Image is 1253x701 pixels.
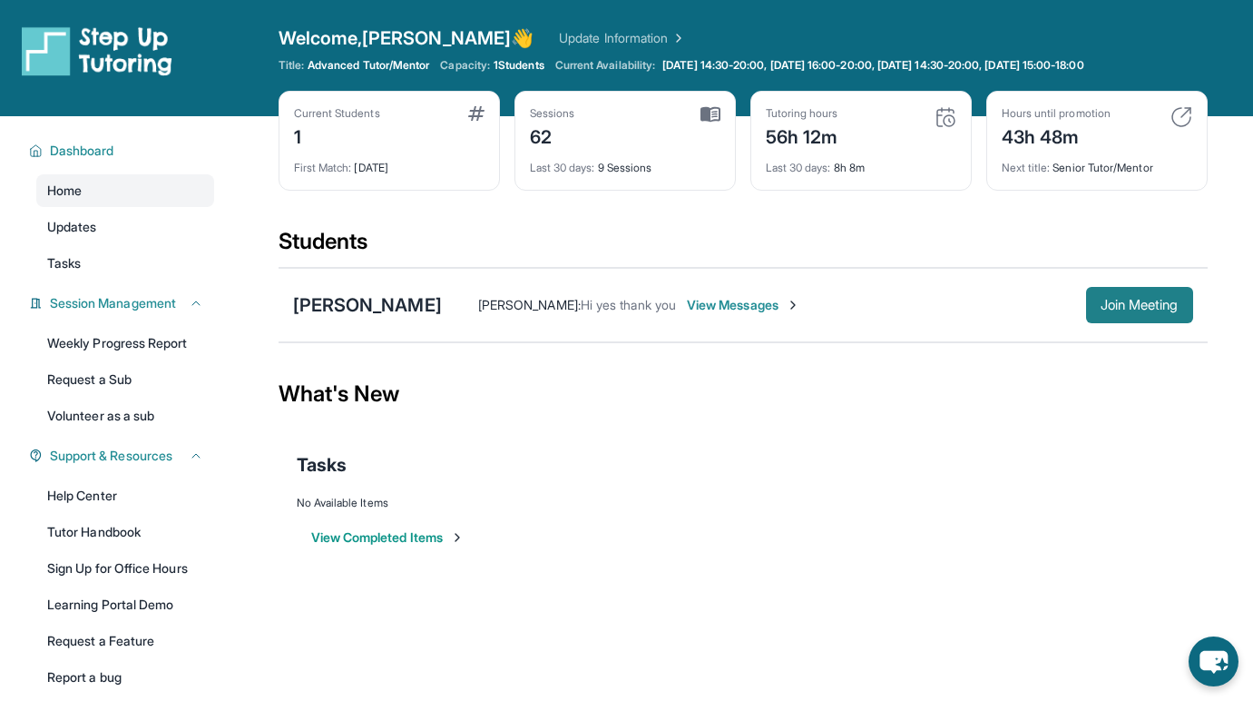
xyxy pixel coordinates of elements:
[494,58,544,73] span: 1 Students
[47,254,81,272] span: Tasks
[36,211,214,243] a: Updates
[581,297,676,312] span: Hi yes thank you
[36,516,214,548] a: Tutor Handbook
[43,447,203,465] button: Support & Resources
[1002,150,1192,175] div: Senior Tutor/Mentor
[559,29,686,47] a: Update Information
[279,25,534,51] span: Welcome, [PERSON_NAME] 👋
[530,106,575,121] div: Sessions
[700,106,720,123] img: card
[935,106,956,128] img: card
[659,58,1087,73] a: [DATE] 14:30-20:00, [DATE] 16:00-20:00, [DATE] 14:30-20:00, [DATE] 15:00-18:00
[468,106,485,121] img: card
[1002,121,1111,150] div: 43h 48m
[1170,106,1192,128] img: card
[50,294,176,312] span: Session Management
[311,528,465,547] button: View Completed Items
[36,625,214,657] a: Request a Feature
[1086,287,1193,323] button: Join Meeting
[294,121,380,150] div: 1
[766,121,838,150] div: 56h 12m
[1002,106,1111,121] div: Hours until promotion
[36,479,214,512] a: Help Center
[1189,637,1238,686] button: chat-button
[279,227,1208,267] div: Students
[43,142,203,160] button: Dashboard
[766,106,838,121] div: Tutoring hours
[530,161,595,174] span: Last 30 days :
[36,327,214,360] a: Weekly Progress Report
[36,247,214,280] a: Tasks
[36,174,214,207] a: Home
[440,58,490,73] span: Capacity:
[786,298,800,312] img: Chevron-Right
[36,400,214,432] a: Volunteer as a sub
[297,496,1189,510] div: No Available Items
[297,452,347,478] span: Tasks
[36,552,214,585] a: Sign Up for Office Hours
[279,354,1208,434] div: What's New
[555,58,655,73] span: Current Availability:
[662,58,1083,73] span: [DATE] 14:30-20:00, [DATE] 16:00-20:00, [DATE] 14:30-20:00, [DATE] 15:00-18:00
[22,25,172,76] img: logo
[50,142,114,160] span: Dashboard
[766,161,831,174] span: Last 30 days :
[1002,161,1051,174] span: Next title :
[766,150,956,175] div: 8h 8m
[294,161,352,174] span: First Match :
[687,296,800,314] span: View Messages
[478,297,581,312] span: [PERSON_NAME] :
[530,150,720,175] div: 9 Sessions
[294,106,380,121] div: Current Students
[294,150,485,175] div: [DATE]
[50,447,172,465] span: Support & Resources
[293,292,442,318] div: [PERSON_NAME]
[279,58,304,73] span: Title:
[36,363,214,396] a: Request a Sub
[36,588,214,621] a: Learning Portal Demo
[668,29,686,47] img: Chevron Right
[308,58,429,73] span: Advanced Tutor/Mentor
[43,294,203,312] button: Session Management
[36,661,214,694] a: Report a bug
[47,182,82,200] span: Home
[1101,300,1179,311] span: Join Meeting
[47,218,97,236] span: Updates
[530,121,575,150] div: 62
